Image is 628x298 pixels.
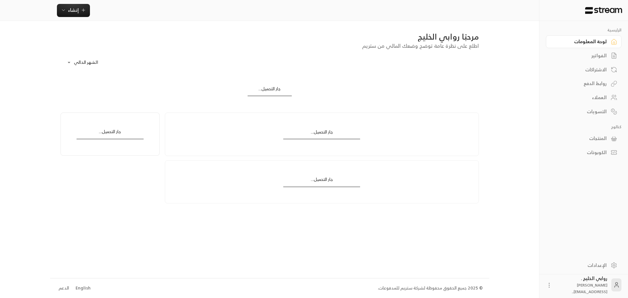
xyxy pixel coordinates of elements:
a: الاشتراكات [546,63,621,76]
a: روابط الدفع [546,77,621,90]
button: إنشاء [57,4,90,17]
div: الفواتير [554,52,607,59]
div: روابط الدفع [554,80,607,87]
p: الرئيسية [546,27,621,33]
div: English [76,285,91,291]
div: الكوبونات [554,149,607,156]
div: العملاء [554,94,607,101]
div: روابي الخليج . [556,275,607,295]
a: الدعم [57,282,71,294]
div: الشهر الحالي [63,54,113,71]
a: الفواتير [546,49,621,62]
div: لوحة المعلومات [554,38,607,45]
a: العملاء [546,91,621,104]
div: المنتجات [554,135,607,142]
div: الإعدادات [554,262,607,269]
div: جار التحميل... [248,86,292,95]
a: الإعدادات [546,259,621,272]
div: جار التحميل... [283,176,360,186]
span: اطلع على نظرة عامة توضح وضعك المالي من ستريم [362,41,479,50]
div: جار التحميل... [283,129,360,138]
div: جار التحميل... [77,129,144,138]
div: © 2025 جميع الحقوق محفوظة لشركة ستريم للمدفوعات. [378,285,483,291]
a: الكوبونات [546,146,621,159]
div: الاشتراكات [554,66,607,73]
p: كتالوج [546,124,621,130]
a: التسويات [546,105,621,118]
img: Logo [584,7,623,14]
div: التسويات [554,108,607,115]
span: إنشاء [68,6,79,14]
a: المنتجات [546,132,621,145]
a: لوحة المعلومات [546,35,621,48]
div: مرحبًا روابي الخليج [61,31,479,42]
span: [PERSON_NAME][EMAIL_ADDRESS]... [572,282,607,295]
